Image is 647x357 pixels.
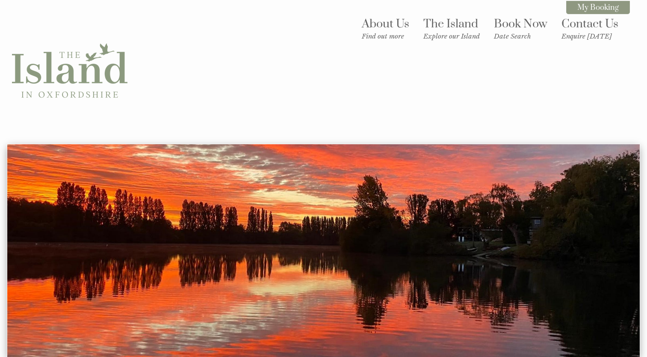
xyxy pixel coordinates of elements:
[423,32,480,40] small: Explore our Island
[362,32,409,40] small: Find out more
[566,1,630,14] a: My Booking
[362,17,409,40] a: About UsFind out more
[561,17,618,40] a: Contact UsEnquire [DATE]
[494,17,547,40] a: Book NowDate Search
[12,13,127,129] img: The Island in Oxfordshire
[494,32,547,40] small: Date Search
[423,17,480,40] a: The IslandExplore our Island
[561,32,618,40] small: Enquire [DATE]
